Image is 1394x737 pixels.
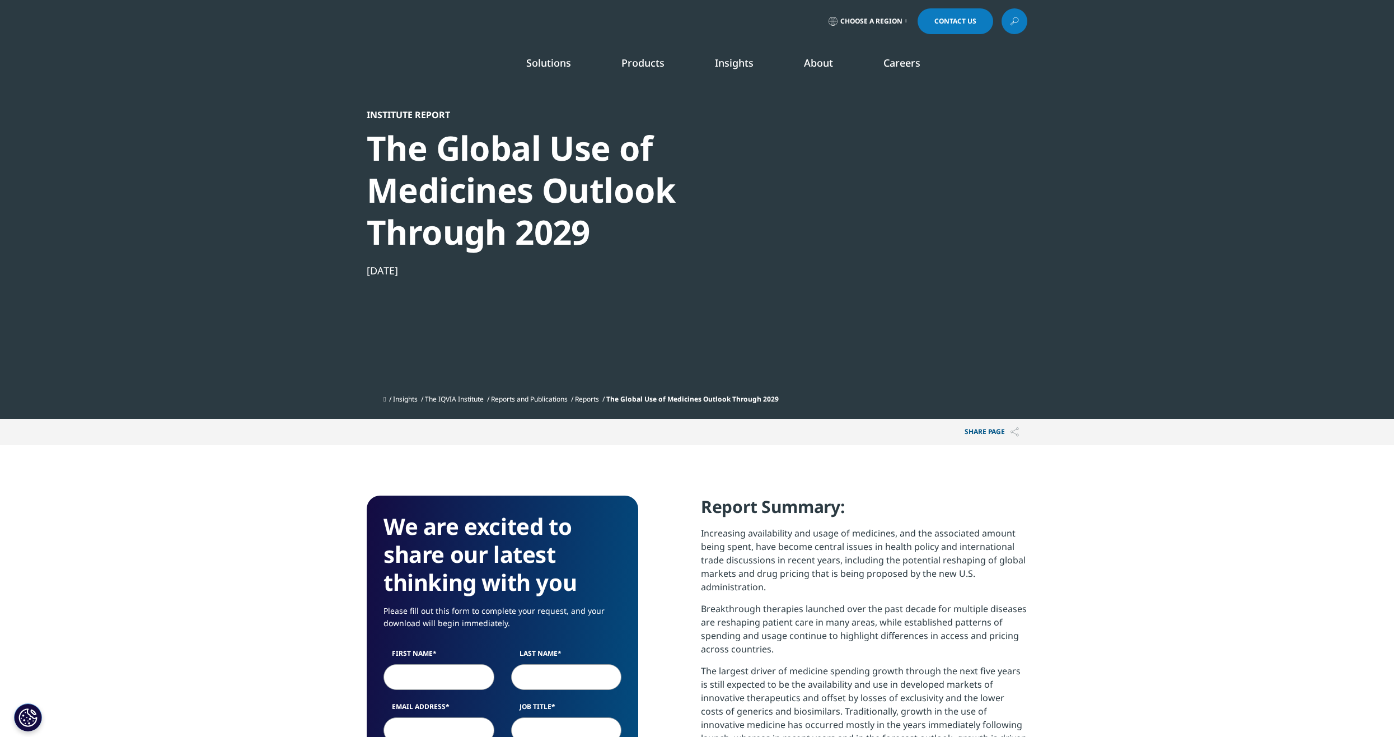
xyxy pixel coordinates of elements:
[367,109,751,120] div: Institute Report
[956,419,1027,445] button: Share PAGEShare PAGE
[393,394,418,404] a: Insights
[383,702,494,717] label: Email Address
[575,394,599,404] a: Reports
[715,56,754,69] a: Insights
[383,649,494,664] label: First Name
[511,649,622,664] label: Last Name
[491,394,568,404] a: Reports and Publications
[461,39,1027,92] nav: Primary
[425,394,484,404] a: The IQVIA Institute
[367,264,751,277] div: [DATE]
[918,8,993,34] a: Contact Us
[383,605,621,638] p: Please fill out this form to complete your request, and your download will begin immediately.
[367,127,751,253] div: The Global Use of Medicines Outlook Through 2029
[883,56,920,69] a: Careers
[701,496,1027,526] h4: Report Summary:
[701,602,1027,664] p: Breakthrough therapies launched over the past decade for multiple diseases are reshaping patient ...
[621,56,665,69] a: Products
[526,56,571,69] a: Solutions
[956,419,1027,445] p: Share PAGE
[606,394,779,404] span: The Global Use of Medicines Outlook Through 2029
[383,512,621,596] h3: We are excited to share our latest thinking with you
[701,526,1027,602] p: Increasing availability and usage of medicines, and the associated amount being spent, have becom...
[511,702,622,717] label: Job Title
[804,56,833,69] a: About
[840,17,902,26] span: Choose a Region
[934,18,976,25] span: Contact Us
[1011,427,1019,437] img: Share PAGE
[14,703,42,731] button: Cookies Settings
